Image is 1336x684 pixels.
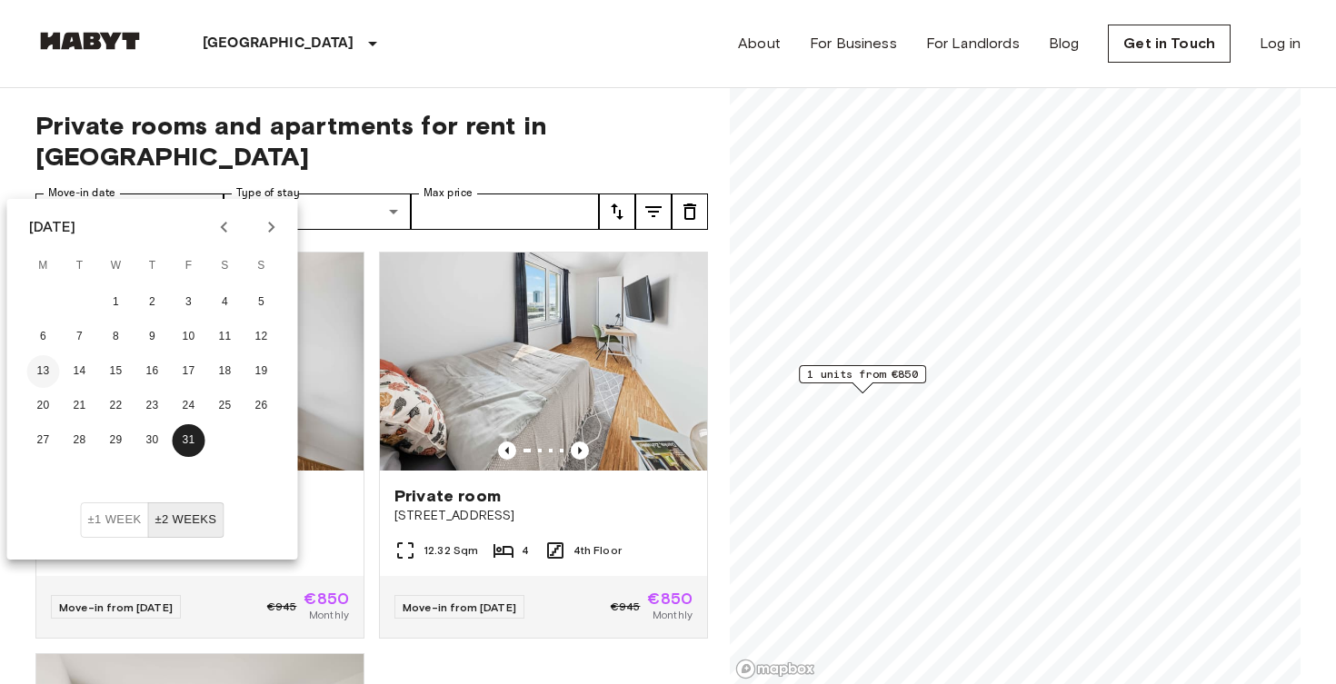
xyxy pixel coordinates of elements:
a: Get in Touch [1108,25,1231,63]
button: 21 [64,390,96,422]
button: 24 [173,390,205,422]
button: 27 [27,424,60,457]
button: 12 [245,321,278,353]
span: Tuesday [64,248,96,284]
span: Monday [27,248,60,284]
button: 13 [27,355,60,388]
span: €945 [611,599,641,615]
span: €850 [647,590,693,607]
button: tune [672,193,708,230]
span: Saturday [209,248,242,284]
button: 6 [27,321,60,353]
span: €850 [304,590,349,607]
button: 7 [64,321,96,353]
button: 28 [64,424,96,457]
a: Blog [1049,33,1080,55]
button: Previous month [209,212,240,243]
button: 22 [100,390,133,422]
button: 5 [245,286,278,319]
span: 4 [522,542,529,559]
button: 26 [245,390,278,422]
a: For Landlords [926,33,1020,55]
span: Wednesday [100,248,133,284]
button: 19 [245,355,278,388]
span: 4th Floor [573,542,622,559]
a: Mapbox logo [735,659,815,679]
label: Max price [424,185,473,201]
span: Friday [173,248,205,284]
span: €945 [267,599,297,615]
a: Log in [1260,33,1301,55]
button: 20 [27,390,60,422]
button: 16 [136,355,169,388]
button: Previous image [571,441,589,460]
button: 2 [136,286,169,319]
span: Move-in from [DATE] [59,600,173,614]
span: Private room [394,485,501,507]
div: Map marker [799,365,926,393]
span: [STREET_ADDRESS] [394,507,693,525]
button: 23 [136,390,169,422]
button: tune [635,193,672,230]
button: 3 [173,286,205,319]
button: 11 [209,321,242,353]
button: 25 [209,390,242,422]
button: tune [599,193,635,230]
button: 18 [209,355,242,388]
img: Habyt [35,32,145,50]
button: Previous image [498,441,516,460]
button: 31 [173,424,205,457]
button: 15 [100,355,133,388]
span: Move-in from [DATE] [403,600,516,614]
p: [GEOGRAPHIC_DATA] [203,33,354,55]
button: 29 [100,424,133,457]
span: Private rooms and apartments for rent in [GEOGRAPHIC_DATA] [35,110,708,172]
a: Marketing picture of unit DE-02-022-003-03HFPrevious imagePrevious imagePrivate room[STREET_ADDRE... [379,252,708,639]
a: For Business [810,33,897,55]
button: ±1 week [81,502,149,538]
img: Marketing picture of unit DE-02-022-003-03HF [380,253,707,471]
button: 1 [100,286,133,319]
button: 30 [136,424,169,457]
a: About [738,33,781,55]
span: Sunday [245,248,278,284]
div: Move In Flexibility [81,502,224,538]
label: Type of stay [236,185,300,201]
div: [DATE] [29,216,76,238]
button: 8 [100,321,133,353]
button: 9 [136,321,169,353]
button: 10 [173,321,205,353]
label: Move-in date [48,185,115,201]
span: Monthly [653,607,693,623]
button: 14 [64,355,96,388]
span: Thursday [136,248,169,284]
button: ±2 weeks [147,502,224,538]
button: Next month [256,212,287,243]
span: Monthly [309,607,349,623]
span: 12.32 Sqm [424,542,478,559]
button: 17 [173,355,205,388]
span: 1 units from €850 [807,366,918,382]
button: 4 [209,286,242,319]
